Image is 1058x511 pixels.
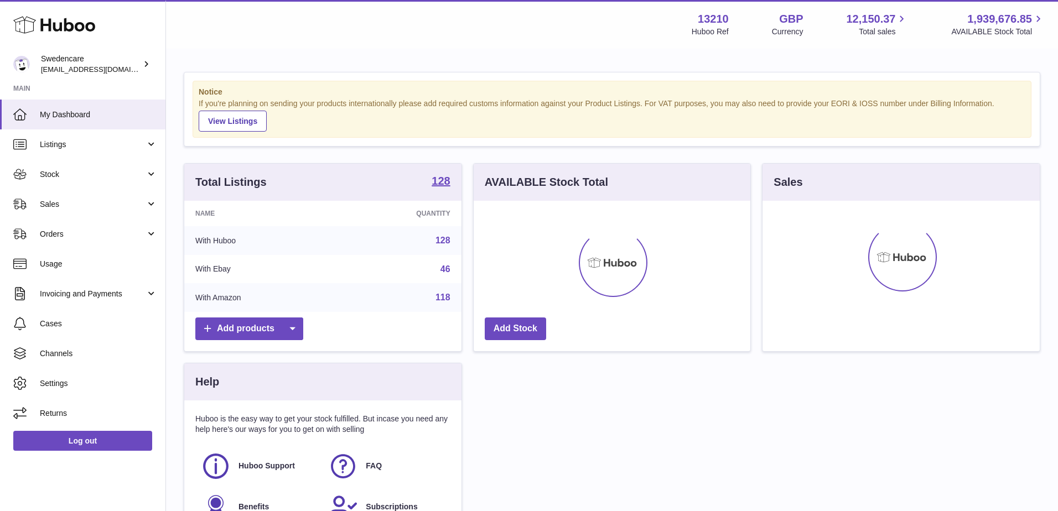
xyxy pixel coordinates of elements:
h3: Help [195,374,219,389]
span: [EMAIL_ADDRESS][DOMAIN_NAME] [41,65,163,74]
strong: GBP [779,12,803,27]
h3: Sales [774,175,802,190]
a: 128 [432,175,450,189]
span: Usage [40,259,157,269]
span: Channels [40,348,157,359]
td: With Huboo [184,226,336,255]
td: With Ebay [184,255,336,284]
div: If you're planning on sending your products internationally please add required customs informati... [199,98,1025,132]
span: Huboo Support [238,461,295,471]
a: Add products [195,317,303,340]
a: Log out [13,431,152,451]
span: 12,150.37 [846,12,895,27]
h3: Total Listings [195,175,267,190]
a: Huboo Support [201,451,317,481]
a: 12,150.37 Total sales [846,12,908,37]
div: Swedencare [41,54,141,75]
td: With Amazon [184,283,336,312]
p: Huboo is the easy way to get your stock fulfilled. But incase you need any help here's our ways f... [195,414,450,435]
th: Quantity [336,201,461,226]
a: 128 [435,236,450,245]
th: Name [184,201,336,226]
strong: 128 [432,175,450,186]
a: View Listings [199,111,267,132]
span: Stock [40,169,146,180]
a: 118 [435,293,450,302]
strong: Notice [199,87,1025,97]
span: Invoicing and Payments [40,289,146,299]
span: Cases [40,319,157,329]
h3: AVAILABLE Stock Total [485,175,608,190]
span: My Dashboard [40,109,157,120]
span: AVAILABLE Stock Total [951,27,1045,37]
img: gemma.horsfield@swedencare.co.uk [13,56,30,72]
span: Orders [40,229,146,239]
span: Total sales [859,27,908,37]
span: 1,939,676.85 [967,12,1032,27]
span: Sales [40,199,146,210]
div: Currency [772,27,803,37]
div: Huboo Ref [692,27,729,37]
a: FAQ [328,451,444,481]
a: Add Stock [485,317,546,340]
span: Settings [40,378,157,389]
span: Returns [40,408,157,419]
a: 46 [440,264,450,274]
strong: 13210 [698,12,729,27]
span: Listings [40,139,146,150]
a: 1,939,676.85 AVAILABLE Stock Total [951,12,1045,37]
span: FAQ [366,461,382,471]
